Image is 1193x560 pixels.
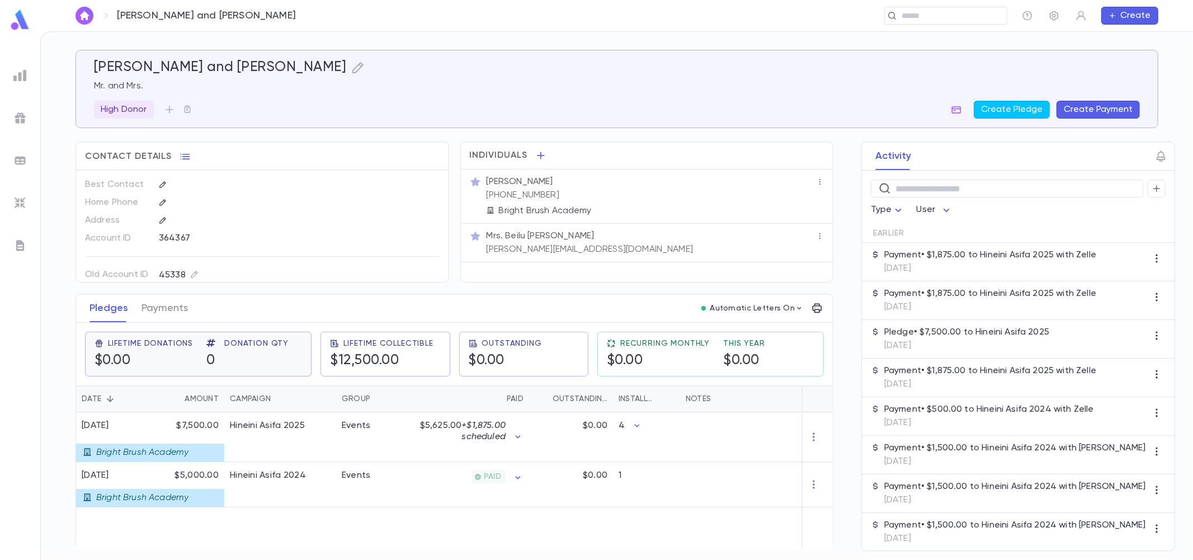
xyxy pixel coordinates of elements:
button: Sort [167,390,185,408]
h5: $0.00 [723,352,765,369]
h5: $0.00 [607,352,710,369]
div: Amount [152,385,224,412]
p: Bright Brush Academy [96,492,188,503]
div: Paid [420,385,529,412]
span: + $1,875.00 scheduled [461,421,506,441]
span: User [916,205,935,214]
p: Bright Brush Academy [96,447,188,458]
div: Paid [507,385,524,412]
div: Installments [619,385,657,412]
div: Installments [613,385,680,412]
p: Payment • $1,500.00 to Hineini Asifa 2024 with [PERSON_NAME] [884,481,1145,492]
p: [DATE] [884,340,1049,351]
span: Earlier [873,229,904,238]
p: Bright Brush Academy [499,205,592,217]
div: 1 [613,462,680,507]
img: letters_grey.7941b92b52307dd3b8a917253454ce1c.svg [13,239,27,252]
button: Create [1101,7,1158,25]
button: Sort [370,390,388,408]
div: 45338 [159,268,199,282]
p: Address [85,211,149,229]
div: Outstanding [529,385,613,412]
span: Outstanding [482,339,542,348]
p: $0.00 [583,470,607,481]
h5: 0 [206,352,289,369]
button: Create Pledge [974,101,1050,119]
img: logo [9,9,31,31]
div: Campaign [230,385,271,412]
img: reports_grey.c525e4749d1bce6a11f5fe2a8de1b229.svg [13,69,27,82]
div: Hineini Asifa 2024 [230,470,306,481]
img: batches_grey.339ca447c9d9533ef1741baa751efc33.svg [13,154,27,167]
div: Outstanding [553,385,607,412]
p: [PERSON_NAME] [487,176,553,187]
p: Old Account ID [85,266,149,284]
span: PAID [479,472,506,481]
p: Payment • $1,875.00 to Hineini Asifa 2025 with Zelle [884,365,1096,377]
p: Payment • $1,875.00 to Hineini Asifa 2025 with Zelle [884,250,1096,261]
span: Contact Details [85,151,172,162]
img: home_white.a664292cf8c1dea59945f0da9f25487c.svg [78,11,91,20]
p: [DATE] [884,495,1145,506]
div: Campaign [224,385,336,412]
p: High Donor [101,104,147,115]
p: [DATE] [884,379,1096,390]
p: Mr. and Mrs. [94,81,1140,92]
span: Donation Qty [224,339,289,348]
p: [PHONE_NUMBER] [487,190,559,201]
div: Amount [185,385,219,412]
h5: $0.00 [95,352,193,369]
div: [DATE] [82,420,190,431]
div: Type [871,199,906,221]
p: Best Contact [85,176,149,194]
img: campaigns_grey.99e729a5f7ee94e3726e6486bddda8f1.svg [13,111,27,125]
p: [DATE] [884,263,1096,274]
button: Activity [875,142,911,170]
p: Mrs. Beilu [PERSON_NAME] [487,230,595,242]
button: Payments [142,294,188,322]
img: imports_grey.530a8a0e642e233f2baf0ef88e8c9fcb.svg [13,196,27,210]
p: [PERSON_NAME][EMAIL_ADDRESS][DOMAIN_NAME] [487,244,694,255]
p: Payment • $500.00 to Hineini Asifa 2024 with Zelle [884,404,1094,415]
span: Lifetime Donations [108,339,193,348]
p: Account ID [85,229,149,247]
p: [PERSON_NAME] and [PERSON_NAME] [117,10,296,22]
div: Date [82,385,101,412]
button: Create Payment [1057,101,1140,119]
h5: $12,500.00 [330,352,433,369]
p: Home Phone [85,194,149,211]
button: Automatic Letters On [697,300,809,316]
div: Events [342,420,371,431]
div: Events [342,470,371,481]
p: 4 [619,420,625,431]
h5: [PERSON_NAME] and [PERSON_NAME] [94,59,347,76]
div: High Donor [94,101,154,119]
p: [DATE] [884,533,1145,544]
p: Payment • $1,500.00 to Hineini Asifa 2024 with [PERSON_NAME] [884,520,1145,531]
div: Notes [686,385,711,412]
div: Notes [680,385,820,412]
span: Lifetime Collectible [343,339,433,348]
p: $5,625.00 [420,420,506,443]
p: Automatic Letters On [710,304,795,313]
h5: $0.00 [469,352,542,369]
button: Sort [271,390,289,408]
div: Date [76,385,152,412]
div: [DATE] [82,470,190,481]
p: [DATE] [884,302,1096,313]
span: Type [871,205,892,214]
span: Recurring Monthly [620,339,710,348]
button: Sort [489,390,507,408]
button: Sort [657,390,675,408]
p: [DATE] [884,456,1145,467]
div: Group [342,385,370,412]
div: 364367 [159,229,376,246]
button: Pledges [89,294,128,322]
p: Pledge • $7,500.00 to Hineini Asifa 2025 [884,327,1049,338]
button: Sort [101,390,119,408]
div: User [916,199,953,221]
div: Group [336,385,420,412]
div: Hineini Asifa 2025 [230,420,305,431]
p: $0.00 [583,420,607,431]
span: Individuals [470,150,528,161]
